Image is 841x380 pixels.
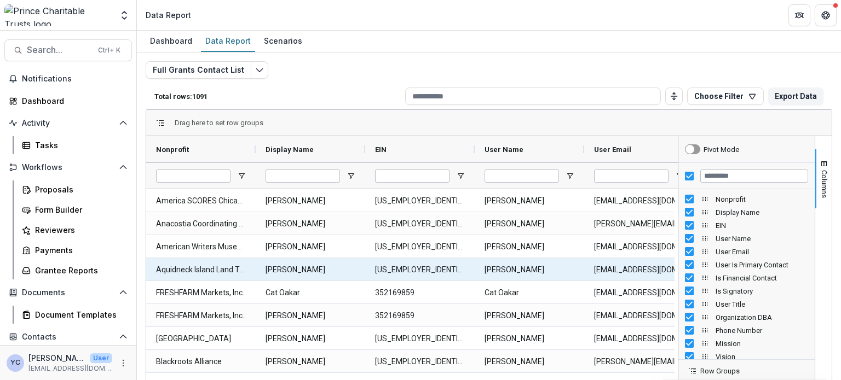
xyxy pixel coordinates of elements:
[156,213,246,235] span: Anacostia Coordinating Council
[700,169,808,183] input: Filter Columns Input
[141,7,195,23] nav: breadcrumb
[687,87,764,105] button: Choose Filter
[594,350,684,373] span: [PERSON_NAME][EMAIL_ADDRESS][DOMAIN_NAME]
[566,172,574,180] button: Open Filter Menu
[4,4,112,26] img: Prince Charitable Trusts logo
[788,4,810,26] button: Partners
[485,282,574,304] span: Cat Oakar
[156,305,246,327] span: FRESHFARM Markets, Inc.
[678,219,815,232] div: EIN Column
[675,172,684,180] button: Open Filter Menu
[678,192,815,206] div: Nonprofit Column
[594,305,684,327] span: [EMAIL_ADDRESS][DOMAIN_NAME]
[117,356,130,370] button: More
[716,248,808,256] span: User Email
[156,190,246,212] span: America SCORES Chicago
[678,206,815,219] div: Display Name Column
[4,92,132,110] a: Dashboard
[266,259,355,281] span: [PERSON_NAME]
[22,288,114,297] span: Documents
[594,190,684,212] span: [EMAIL_ADDRESS][DOMAIN_NAME]
[266,169,340,183] input: Display Name Filter Input
[594,213,684,235] span: [PERSON_NAME][EMAIL_ADDRESS][DOMAIN_NAME]
[201,31,255,52] a: Data Report
[201,33,255,49] div: Data Report
[678,258,815,271] div: User Is Primary Contact Column
[456,172,465,180] button: Open Filter Menu
[156,145,189,154] span: Nonprofit
[35,309,123,320] div: Document Templates
[35,184,123,195] div: Proposals
[716,313,808,321] span: Organization DBA
[266,190,355,212] span: [PERSON_NAME]
[22,119,114,128] span: Activity
[27,45,91,55] span: Search...
[716,221,808,230] span: EIN
[266,305,355,327] span: [PERSON_NAME]
[18,221,132,239] a: Reviewers
[35,265,123,276] div: Grantee Reports
[4,159,132,176] button: Open Workflows
[678,337,815,350] div: Mission Column
[4,70,132,87] button: Notifications
[156,328,246,350] span: [GEOGRAPHIC_DATA]
[716,195,808,203] span: Nonprofit
[22,95,123,107] div: Dashboard
[35,139,123,151] div: Tasks
[22,332,114,342] span: Contacts
[35,204,123,215] div: Form Builder
[90,353,112,363] p: User
[485,145,523,154] span: User Name
[820,170,828,198] span: Columns
[375,213,465,235] span: [US_EMPLOYER_IDENTIFICATION_NUMBER]
[10,359,20,366] div: Yena Choi
[485,236,574,258] span: [PERSON_NAME]
[266,282,355,304] span: Cat Oakar
[704,145,739,154] div: Pivot Mode
[375,190,465,212] span: [US_EMPLOYER_IDENTIFICATION_NUMBER]
[28,364,112,373] p: [EMAIL_ADDRESS][DOMAIN_NAME]
[678,232,815,245] div: User Name Column
[156,282,246,304] span: FRESHFARM Markets, Inc.
[594,169,669,183] input: User Email Filter Input
[375,350,465,373] span: [US_EMPLOYER_IDENTIFICATION_NUMBER]
[594,236,684,258] span: [EMAIL_ADDRESS][DOMAIN_NAME]
[594,328,684,350] span: [EMAIL_ADDRESS][DOMAIN_NAME]
[156,350,246,373] span: Blackroots Alliance
[485,169,559,183] input: User Name Filter Input
[678,284,815,297] div: Is Signatory Column
[4,39,132,61] button: Search...
[22,74,128,84] span: Notifications
[716,326,808,335] span: Phone Number
[716,340,808,348] span: Mission
[485,350,574,373] span: [PERSON_NAME]
[35,224,123,236] div: Reviewers
[375,305,465,327] span: 352169859
[594,145,631,154] span: User Email
[260,33,307,49] div: Scenarios
[485,328,574,350] span: [PERSON_NAME]
[485,305,574,327] span: [PERSON_NAME]
[266,350,355,373] span: [PERSON_NAME]
[28,352,85,364] p: [PERSON_NAME]
[96,44,123,56] div: Ctrl + K
[146,61,251,79] button: Full Grants Contact List
[266,236,355,258] span: [PERSON_NAME]
[716,287,808,295] span: Is Signatory
[594,282,684,304] span: [EMAIL_ADDRESS][DOMAIN_NAME]
[117,4,132,26] button: Open entity switcher
[175,119,263,127] span: Drag here to set row groups
[678,297,815,311] div: User Title Column
[266,213,355,235] span: [PERSON_NAME]
[156,259,246,281] span: Aquidneck Island Land Trust
[4,114,132,132] button: Open Activity
[347,172,355,180] button: Open Filter Menu
[18,136,132,154] a: Tasks
[18,306,132,324] a: Document Templates
[716,208,808,217] span: Display Name
[700,367,740,375] span: Row Groups
[594,259,684,281] span: [EMAIL_ADDRESS][DOMAIN_NAME]
[716,235,808,243] span: User Name
[156,236,246,258] span: American Writers Museum
[375,145,387,154] span: EIN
